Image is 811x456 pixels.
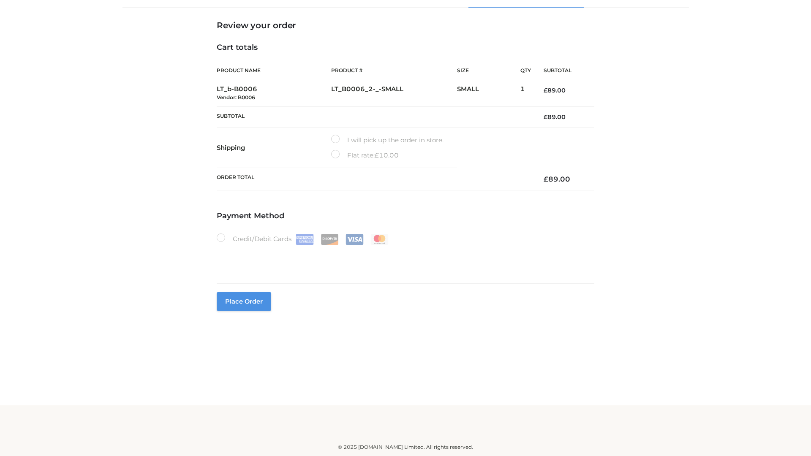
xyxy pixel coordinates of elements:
td: LT_B0006_2-_-SMALL [331,80,457,107]
bdi: 89.00 [544,175,570,183]
img: Visa [346,234,364,245]
label: Flat rate: [331,150,399,161]
td: 1 [520,80,531,107]
h3: Review your order [217,20,594,30]
td: LT_b-B0006 [217,80,331,107]
div: © 2025 [DOMAIN_NAME] Limited. All rights reserved. [125,443,686,451]
span: £ [544,87,547,94]
bdi: 10.00 [375,151,399,159]
bdi: 89.00 [544,113,566,121]
img: Amex [296,234,314,245]
th: Order Total [217,168,531,190]
span: £ [544,113,547,121]
label: Credit/Debit Cards [217,233,389,245]
th: Subtotal [531,61,594,80]
img: Discover [321,234,339,245]
iframe: Secure payment input frame [215,243,593,274]
small: Vendor: B0006 [217,94,255,100]
th: Subtotal [217,106,531,127]
th: Qty [520,61,531,80]
th: Product # [331,61,457,80]
button: Place order [217,292,271,311]
label: I will pick up the order in store. [331,135,444,146]
img: Mastercard [370,234,389,245]
th: Shipping [217,128,331,168]
span: £ [375,151,379,159]
td: SMALL [457,80,520,107]
h4: Payment Method [217,212,594,221]
th: Product Name [217,61,331,80]
bdi: 89.00 [544,87,566,94]
th: Size [457,61,516,80]
span: £ [544,175,548,183]
h4: Cart totals [217,43,594,52]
